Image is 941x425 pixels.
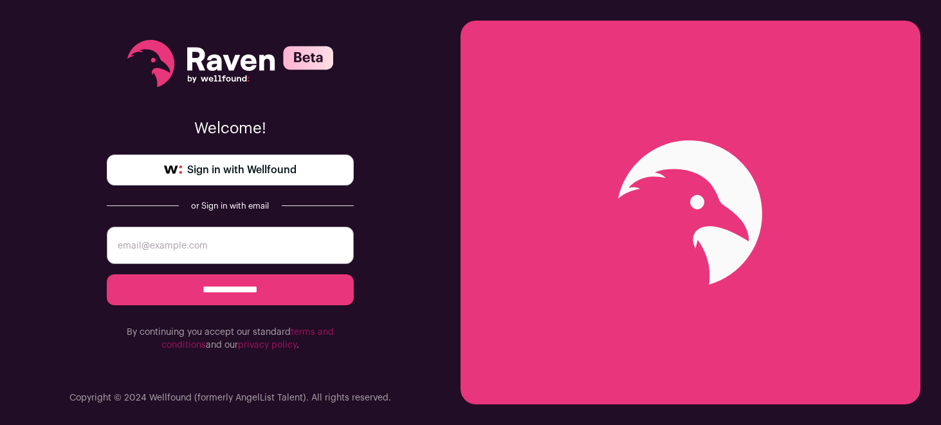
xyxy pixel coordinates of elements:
a: terms and conditions [161,328,334,350]
a: privacy policy [238,341,297,350]
p: Welcome! [107,118,354,139]
p: Copyright © 2024 Wellfound (formerly AngelList Talent). All rights reserved. [69,392,391,404]
p: By continuing you accept our standard and our . [107,326,354,352]
div: or Sign in with email [189,201,271,211]
input: email@example.com [107,227,354,264]
span: Sign in with Wellfound [187,162,297,178]
a: Sign in with Wellfound [107,155,354,185]
img: wellfound-symbol-flush-black-fb3c872781a75f747ccb3a119075da62bfe97bd399995f84a933054e44a575c4.png [164,165,182,175]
